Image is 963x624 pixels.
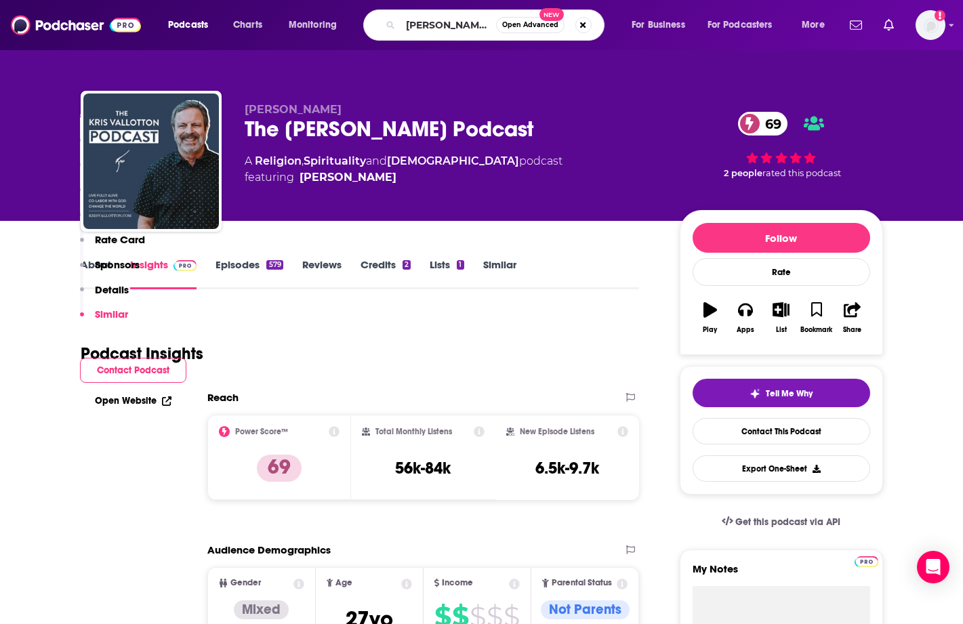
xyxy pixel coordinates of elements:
[916,10,945,40] img: User Profile
[207,391,239,404] h2: Reach
[855,556,878,567] img: Podchaser Pro
[304,154,366,167] a: Spirituality
[622,14,702,36] button: open menu
[442,579,473,587] span: Income
[878,14,899,37] a: Show notifications dropdown
[207,543,331,556] h2: Audience Demographics
[693,562,870,586] label: My Notes
[711,505,852,539] a: Get this podcast via API
[776,326,787,334] div: List
[724,168,762,178] span: 2 people
[738,112,788,136] a: 69
[457,260,464,270] div: 1
[300,169,396,186] a: Kris Vallotton
[735,516,840,528] span: Get this podcast via API
[834,293,869,342] button: Share
[935,10,945,21] svg: Add a profile image
[917,551,949,583] div: Open Intercom Messenger
[728,293,763,342] button: Apps
[916,10,945,40] span: Logged in as shcarlos
[266,260,283,270] div: 579
[95,308,128,320] p: Similar
[708,16,773,35] span: For Podcasters
[80,358,186,383] button: Contact Podcast
[95,395,171,407] a: Open Website
[375,427,452,436] h2: Total Monthly Listens
[255,154,302,167] a: Religion
[224,14,270,36] a: Charts
[693,258,870,286] div: Rate
[80,308,128,333] button: Similar
[766,388,813,399] span: Tell Me Why
[632,16,685,35] span: For Business
[737,326,754,334] div: Apps
[844,14,867,37] a: Show notifications dropdown
[855,554,878,567] a: Pro website
[800,326,832,334] div: Bookmark
[693,455,870,482] button: Export One-Sheet
[245,103,342,116] span: [PERSON_NAME]
[693,418,870,444] a: Contact This Podcast
[257,455,302,482] p: 69
[95,258,140,271] p: Sponsors
[230,579,261,587] span: Gender
[693,379,870,407] button: tell me why sparkleTell Me Why
[802,16,825,35] span: More
[235,427,288,436] h2: Power Score™
[95,283,129,296] p: Details
[216,258,283,289] a: Episodes579
[83,93,219,229] img: The Kris Vallotton Podcast
[539,8,564,21] span: New
[680,103,883,187] div: 69 2 peoplerated this podcast
[302,258,342,289] a: Reviews
[335,579,352,587] span: Age
[520,427,594,436] h2: New Episode Listens
[483,258,516,289] a: Similar
[843,326,861,334] div: Share
[302,154,304,167] span: ,
[387,154,519,167] a: [DEMOGRAPHIC_DATA]
[403,260,411,270] div: 2
[401,14,496,36] input: Search podcasts, credits, & more...
[703,326,717,334] div: Play
[762,168,841,178] span: rated this podcast
[11,12,141,38] img: Podchaser - Follow, Share and Rate Podcasts
[80,258,140,283] button: Sponsors
[395,458,451,478] h3: 56k-84k
[233,16,262,35] span: Charts
[80,283,129,308] button: Details
[245,153,562,186] div: A podcast
[502,22,558,28] span: Open Advanced
[693,293,728,342] button: Play
[535,458,599,478] h3: 6.5k-9.7k
[552,579,612,587] span: Parental Status
[289,16,337,35] span: Monitoring
[693,223,870,253] button: Follow
[279,14,354,36] button: open menu
[750,388,760,399] img: tell me why sparkle
[752,112,788,136] span: 69
[430,258,464,289] a: Lists1
[916,10,945,40] button: Show profile menu
[361,258,411,289] a: Credits2
[245,169,562,186] span: featuring
[541,600,630,619] div: Not Parents
[159,14,226,36] button: open menu
[792,14,842,36] button: open menu
[234,600,289,619] div: Mixed
[168,16,208,35] span: Podcasts
[699,14,792,36] button: open menu
[496,17,565,33] button: Open AdvancedNew
[799,293,834,342] button: Bookmark
[376,9,617,41] div: Search podcasts, credits, & more...
[366,154,387,167] span: and
[763,293,798,342] button: List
